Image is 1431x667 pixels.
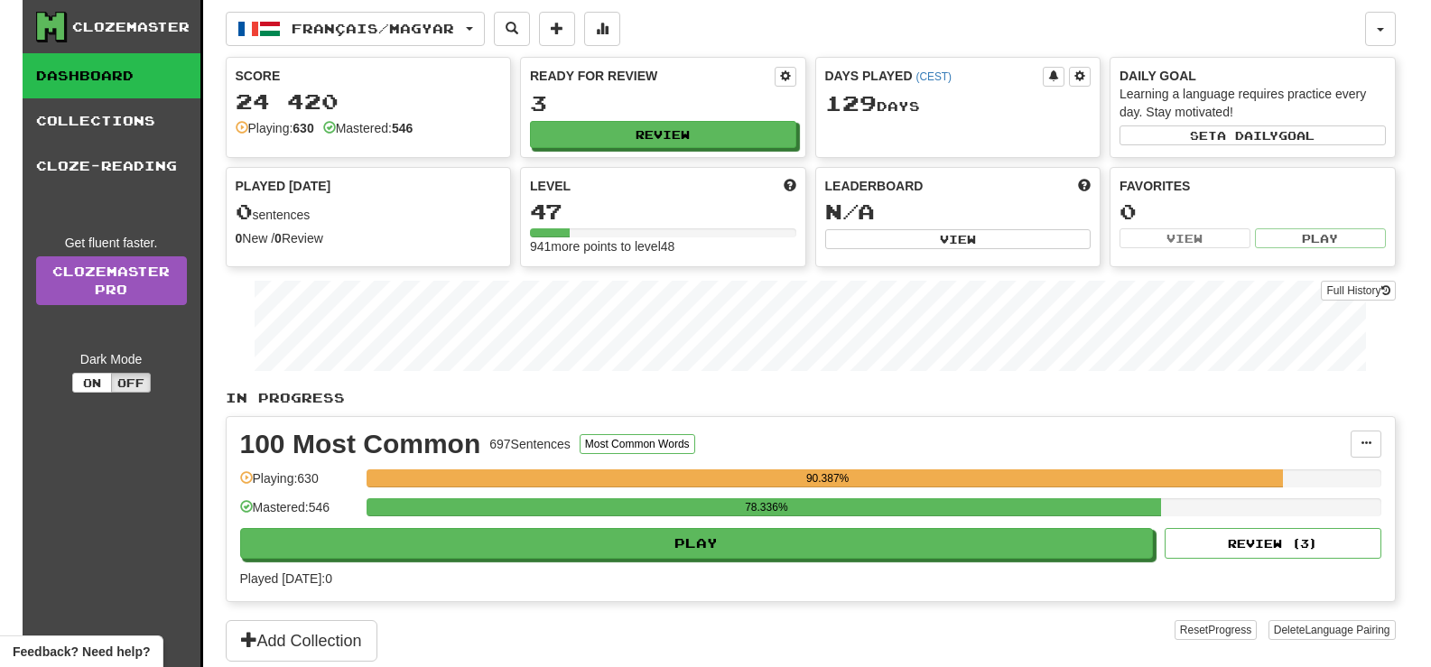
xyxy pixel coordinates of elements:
div: 697 Sentences [489,435,571,453]
div: Day s [825,92,1092,116]
strong: 0 [274,231,282,245]
button: Search sentences [494,12,530,46]
span: This week in points, UTC [1078,177,1091,195]
div: 0 [1120,200,1386,223]
button: Add Collection [226,620,377,662]
div: Favorites [1120,177,1386,195]
span: Played [DATE] [236,177,331,195]
button: On [72,373,112,393]
div: 3 [530,92,796,115]
div: 100 Most Common [240,431,481,458]
span: Language Pairing [1305,624,1389,636]
button: ResetProgress [1175,620,1257,640]
button: Add sentence to collection [539,12,575,46]
div: 941 more points to level 48 [530,237,796,255]
span: Open feedback widget [13,643,150,661]
div: Playing: 630 [240,469,358,499]
button: More stats [584,12,620,46]
div: Learning a language requires practice every day. Stay motivated! [1120,85,1386,121]
div: 90.387% [372,469,1284,487]
span: a daily [1217,129,1278,142]
div: Days Played [825,67,1044,85]
button: Play [1255,228,1386,248]
div: Mastered: [323,119,414,137]
span: Progress [1208,624,1251,636]
div: 24 420 [236,90,502,113]
div: New / Review [236,229,502,247]
div: 47 [530,200,796,223]
div: Dark Mode [36,350,187,368]
strong: 630 [293,121,313,135]
button: Review [530,121,796,148]
a: Collections [23,98,200,144]
div: Clozemaster [72,18,190,36]
strong: 546 [392,121,413,135]
a: (CEST) [915,70,952,83]
span: Leaderboard [825,177,924,195]
button: Most Common Words [580,434,695,454]
div: Mastered: 546 [240,498,358,528]
a: ClozemasterPro [36,256,187,305]
span: 129 [825,90,877,116]
span: Played [DATE]: 0 [240,571,332,586]
button: Off [111,373,151,393]
button: DeleteLanguage Pairing [1268,620,1396,640]
button: View [825,229,1092,249]
button: Full History [1321,281,1395,301]
p: In Progress [226,389,1396,407]
button: Seta dailygoal [1120,125,1386,145]
span: N/A [825,199,875,224]
span: Level [530,177,571,195]
button: Review (3) [1165,528,1381,559]
strong: 0 [236,231,243,245]
div: Ready for Review [530,67,775,85]
a: Cloze-Reading [23,144,200,189]
div: Score [236,67,502,85]
div: sentences [236,200,502,224]
div: Daily Goal [1120,67,1386,85]
button: View [1120,228,1250,248]
span: Français / Magyar [292,21,454,36]
div: Get fluent faster. [36,234,187,252]
div: 78.336% [372,498,1161,516]
button: Français/Magyar [226,12,485,46]
button: Play [240,528,1154,559]
span: Score more points to level up [784,177,796,195]
span: 0 [236,199,253,224]
div: Playing: [236,119,314,137]
a: Dashboard [23,53,200,98]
